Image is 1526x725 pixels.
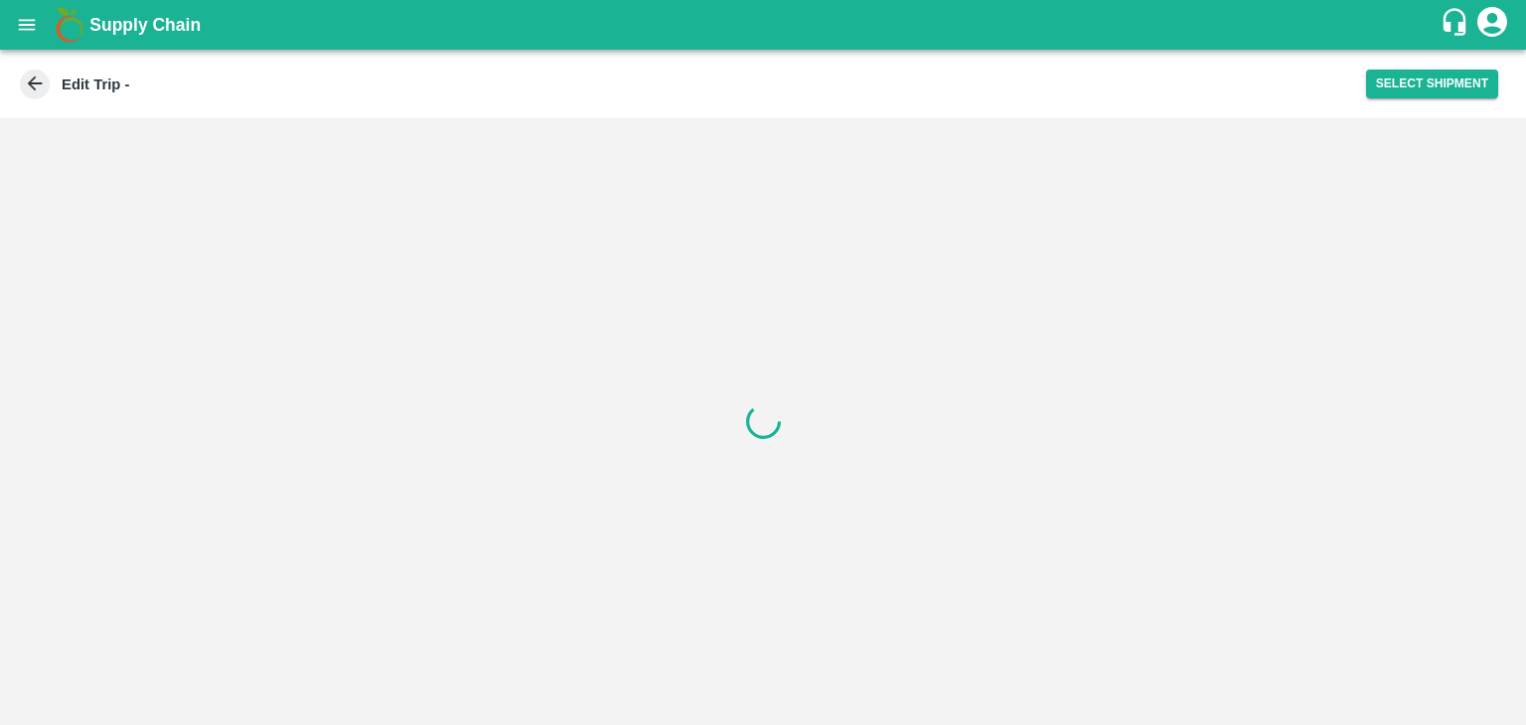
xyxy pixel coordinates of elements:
b: Supply Chain [89,15,201,35]
a: Supply Chain [89,11,1440,39]
button: Select Shipment [1366,70,1498,98]
div: account of current user [1474,4,1510,46]
img: logo [50,5,89,45]
div: customer-support [1440,7,1474,43]
button: open drawer [4,2,50,48]
b: Edit Trip - [62,76,129,92]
